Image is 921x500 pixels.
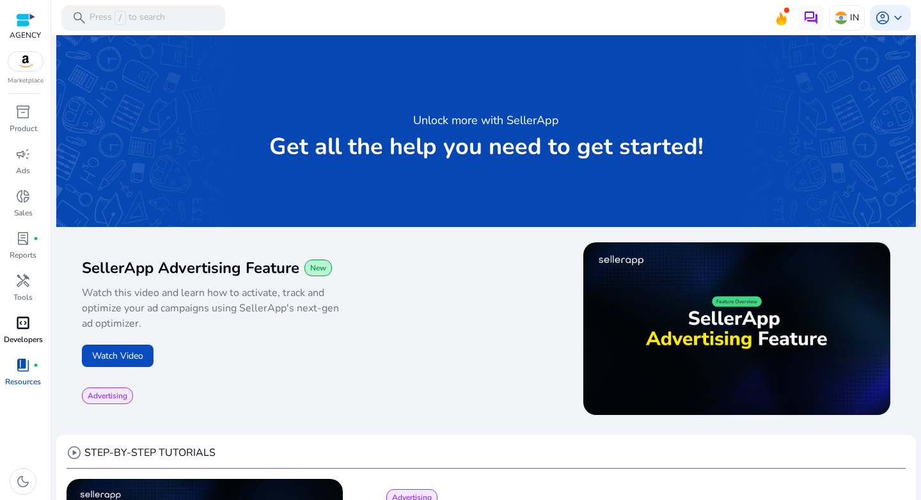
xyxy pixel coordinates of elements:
[33,363,38,368] span: fiber_manual_record
[88,391,127,401] span: Advertising
[413,111,559,129] h3: Unlock more with SellerApp
[4,334,43,345] p: Developers
[850,6,859,29] p: IN
[72,10,87,26] span: search
[10,29,41,41] p: AGENCY
[15,315,31,331] span: code_blocks
[15,273,31,288] span: handyman
[15,189,31,204] span: donut_small
[15,357,31,373] span: book_4
[875,10,890,26] span: account_circle
[890,10,906,26] span: keyboard_arrow_down
[13,292,33,303] p: Tools
[15,231,31,246] span: lab_profile
[67,445,82,460] span: play_circle
[8,76,43,86] p: Marketplace
[33,236,38,241] span: fiber_manual_record
[82,345,153,367] button: Watch Video
[82,285,351,331] p: Watch this video and learn how to activate, track and optimize your ad campaigns using SellerApp'...
[269,134,704,160] p: Get all the help you need to get started!
[583,242,890,415] img: maxresdefault.jpg
[5,376,41,387] p: Resources
[310,263,326,273] span: New
[8,52,43,71] img: amazon.svg
[835,12,847,24] img: in.svg
[15,104,31,120] span: inventory_2
[67,445,216,460] div: STEP-BY-STEP TUTORIALS
[16,165,30,176] p: Ads
[90,11,165,25] p: Press to search
[114,11,126,25] span: /
[14,207,33,219] p: Sales
[10,249,36,261] p: Reports
[82,258,299,278] span: SellerApp Advertising Feature
[15,474,31,489] span: dark_mode
[10,123,37,134] p: Product
[15,146,31,162] span: campaign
